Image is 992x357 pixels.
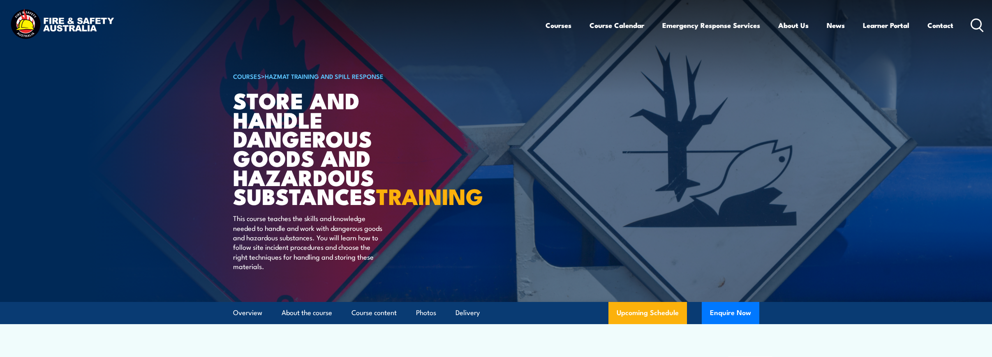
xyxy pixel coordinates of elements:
[608,302,687,324] a: Upcoming Schedule
[233,71,436,81] h6: >
[863,14,909,36] a: Learner Portal
[233,71,261,81] a: COURSES
[351,302,397,324] a: Course content
[416,302,436,324] a: Photos
[233,302,262,324] a: Overview
[662,14,760,36] a: Emergency Response Services
[590,14,644,36] a: Course Calendar
[827,14,845,36] a: News
[546,14,571,36] a: Courses
[927,14,953,36] a: Contact
[702,302,759,324] button: Enquire Now
[265,71,384,81] a: HAZMAT Training and Spill Response
[233,90,436,205] h1: Store And Handle Dangerous Goods and Hazardous Substances
[233,213,383,271] p: This course teaches the skills and knowledge needed to handle and work with dangerous goods and h...
[778,14,809,36] a: About Us
[376,178,483,212] strong: TRAINING
[456,302,480,324] a: Delivery
[282,302,332,324] a: About the course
